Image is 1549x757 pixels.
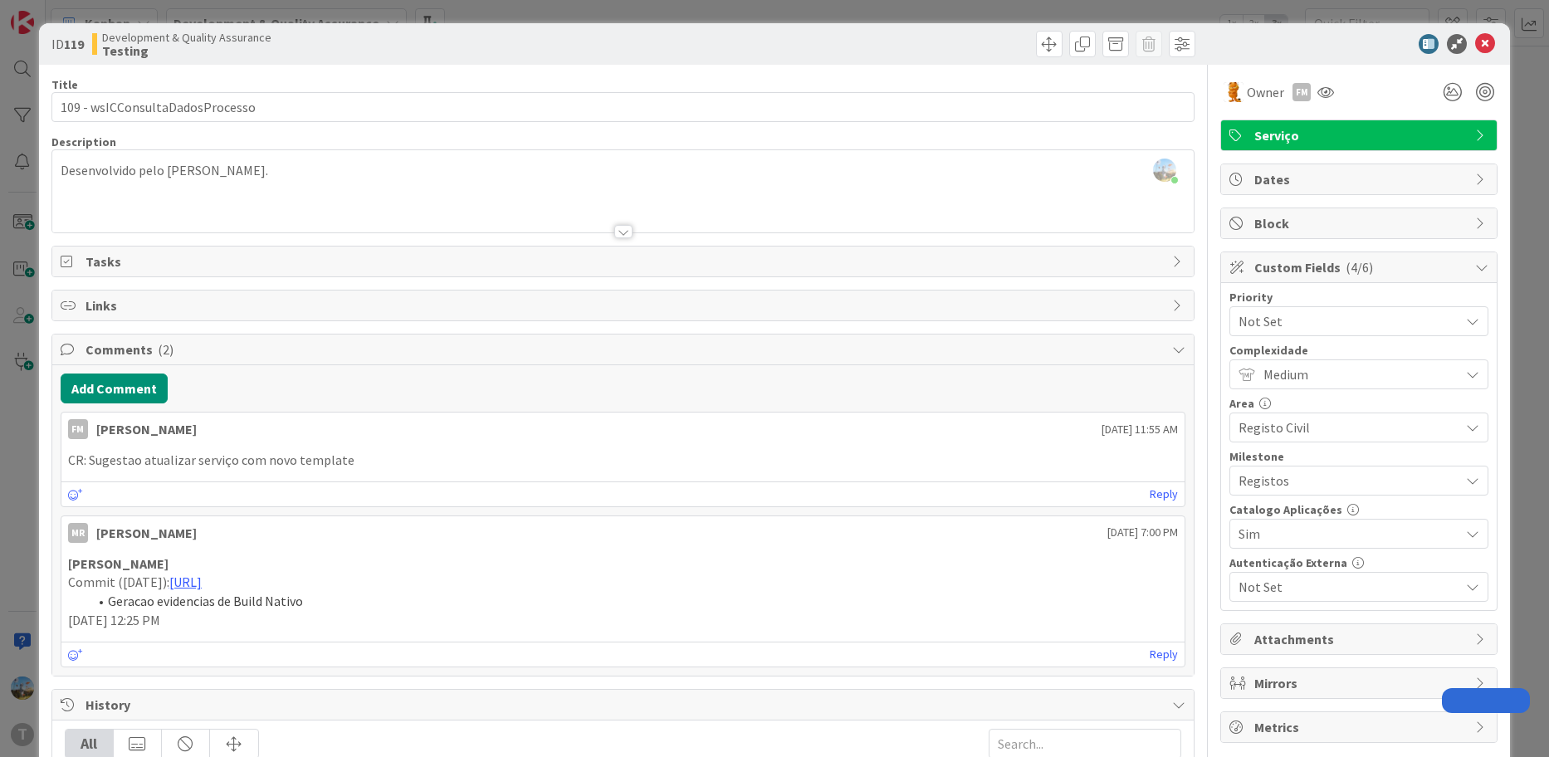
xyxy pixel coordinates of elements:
a: Reply [1150,644,1178,665]
span: Metrics [1254,717,1467,737]
span: Commit ([DATE]): [68,574,169,590]
img: RL [1224,82,1244,102]
span: ( 4/6 ) [1346,259,1373,276]
span: Not Set [1239,310,1451,333]
b: Testing [102,44,271,57]
span: Attachments [1254,629,1467,649]
span: Development & Quality Assurance [102,31,271,44]
label: Title [51,77,78,92]
img: rbRSAc01DXEKpQIPCc1LpL06ElWUjD6K.png [1153,159,1176,182]
div: [PERSON_NAME] [96,523,197,543]
span: Comments [86,339,1165,359]
span: Registos [1239,469,1451,492]
div: Complexidade [1229,344,1488,356]
span: History [86,695,1165,715]
span: [DATE] 7:00 PM [1107,524,1178,541]
span: Not Set [1239,575,1451,598]
p: Desenvolvido pelo [PERSON_NAME]. [61,161,1186,180]
b: 119 [64,36,84,52]
a: Reply [1150,484,1178,505]
span: Block [1254,213,1467,233]
span: Geracao evidencias de Build Nativo [108,593,303,609]
div: Catalogo Aplicações [1229,504,1488,515]
input: type card name here... [51,92,1195,122]
p: CR: Sugestao atualizar serviço com novo template [68,451,1179,470]
span: Custom Fields [1254,257,1467,277]
span: Medium [1263,363,1451,386]
div: [PERSON_NAME] [96,419,197,439]
div: Autenticação Externa [1229,557,1488,569]
div: Area [1229,398,1488,409]
span: Tasks [86,252,1165,271]
div: MR [68,523,88,543]
strong: [PERSON_NAME] [68,555,169,572]
div: Priority [1229,291,1488,303]
span: Sim [1239,522,1451,545]
a: [URL] [169,574,202,590]
div: FM [68,419,88,439]
span: Links [86,295,1165,315]
span: Mirrors [1254,673,1467,693]
span: ( 2 ) [158,341,173,358]
span: ID [51,34,84,54]
div: Milestone [1229,451,1488,462]
span: Serviço [1254,125,1467,145]
span: Registo Civil [1239,416,1451,439]
div: FM [1292,83,1311,101]
span: [DATE] 12:25 PM [68,612,160,628]
span: [DATE] 11:55 AM [1102,421,1178,438]
span: Owner [1247,82,1284,102]
button: Add Comment [61,374,168,403]
span: Description [51,134,116,149]
span: Dates [1254,169,1467,189]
